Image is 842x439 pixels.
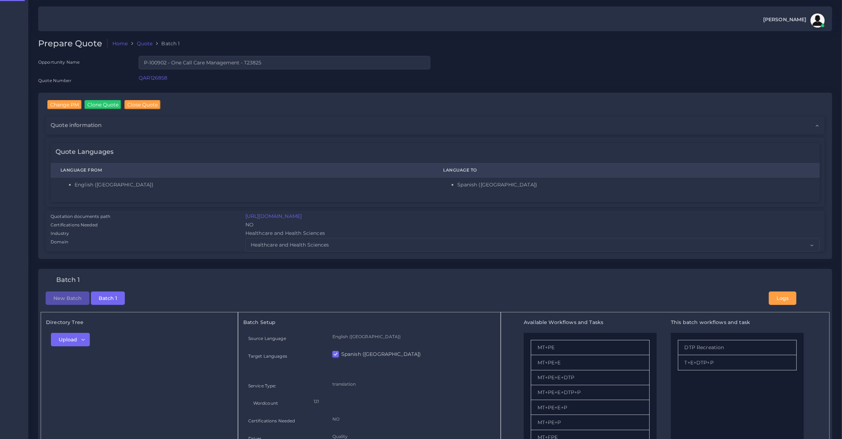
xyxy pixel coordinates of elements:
a: [URL][DOMAIN_NAME] [245,213,302,219]
li: MT+PE+E+P [531,400,650,415]
li: Batch 1 [152,40,180,47]
a: QAR126858 [139,75,167,81]
p: 121 [314,398,486,405]
button: Upload [51,333,90,346]
a: Batch 1 [91,294,125,301]
div: Healthcare and Health Sciences [240,230,825,238]
label: Service Type: [248,383,277,389]
p: English ([GEOGRAPHIC_DATA]) [332,333,491,340]
a: Home [112,40,128,47]
h5: This batch workflows and task [671,319,804,325]
a: [PERSON_NAME]avatar [760,13,827,28]
label: Industry [51,230,69,237]
th: Language From [51,163,433,177]
label: Certifications Needed [248,418,295,424]
div: NO [240,221,825,230]
span: [PERSON_NAME] [763,17,807,22]
button: New Batch [46,291,89,305]
h5: Directory Tree [46,319,233,325]
li: MT+PE [531,340,650,355]
th: Language To [433,163,820,177]
label: Source Language [248,335,286,341]
a: Quote [137,40,153,47]
li: MT+PE+E+DTP [531,370,650,385]
img: avatar [811,13,825,28]
label: Quote Number [38,77,71,83]
label: Wordcount [253,400,278,406]
span: Quote information [51,121,101,129]
div: Quote information [46,116,825,134]
li: MT+PE+E [531,355,650,370]
label: Certifications Needed [51,222,98,228]
button: Logs [769,291,796,305]
input: Clone Quote [85,100,121,109]
input: Close Quote [124,100,161,109]
label: Opportunity Name [38,59,80,65]
h4: Batch 1 [56,276,80,284]
label: Domain [51,239,68,245]
button: Batch 1 [91,291,125,305]
h5: Available Workflows and Tasks [524,319,657,325]
li: DTP Recreation [678,340,797,355]
p: NO [332,415,491,423]
h4: Quote Languages [56,148,114,156]
h5: Batch Setup [243,319,496,325]
li: MT+PE+P [531,415,650,430]
li: English ([GEOGRAPHIC_DATA]) [75,181,423,189]
label: Spanish ([GEOGRAPHIC_DATA]) [341,351,421,358]
li: Spanish ([GEOGRAPHIC_DATA]) [457,181,810,189]
input: Change PM [47,100,82,109]
li: MT+PE+E+DTP+P [531,385,650,400]
span: Logs [777,295,789,301]
li: T+E+DTP+P [678,355,797,370]
h2: Prepare Quote [38,39,108,49]
p: translation [332,380,491,388]
a: New Batch [46,294,89,301]
label: Target Languages [248,353,287,359]
label: Quotation documents path [51,213,110,220]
